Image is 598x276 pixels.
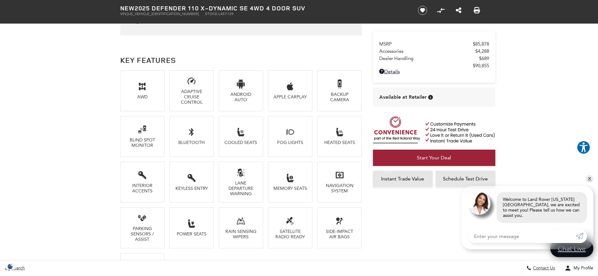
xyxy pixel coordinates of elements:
h1: 2025 Defender 110 X-Dynamic SE 4WD 4 Door SUV [120,5,407,12]
span: Contact Us [531,266,555,271]
span: Dealer Handling [379,56,479,61]
div: Backup Camera [322,92,357,102]
img: Opt-Out Icon [3,263,18,270]
span: $90,855 [473,63,489,69]
span: Available at Retailer [379,94,427,101]
input: Enter your message [468,229,576,243]
a: Print this New 2025 Defender 110 X-Dynamic SE 4WD 4 Door SUV [474,7,480,14]
span: Start Your Deal [417,155,451,161]
div: Rain Sensing Wipers [224,229,258,240]
a: Start Your Deal [373,150,495,166]
h2: Key Features [120,54,362,66]
div: Satellite Radio Ready [273,229,307,240]
button: Save vehicle [416,5,429,15]
img: Agent profile photo [468,192,490,215]
a: MSRP $85,878 [379,41,489,47]
div: AWD [125,94,159,100]
div: Blind Spot Monitor [125,137,159,148]
div: Fog Lights [273,140,307,145]
section: Click to Open Cookie Consent Modal [3,263,18,270]
strong: New [120,4,135,12]
a: Dealer Handling $689 [379,56,489,61]
div: Cooled Seats [224,140,258,145]
a: Accessories $4,288 [379,48,489,54]
span: Instant Trade Value [381,176,424,182]
aside: Accessibility Help Desk [577,141,590,156]
div: Bluetooth [175,140,209,145]
div: Interior Accents [125,183,159,194]
div: Adaptive Cruise Control [175,89,209,105]
a: Submit [576,229,587,243]
span: $689 [479,56,489,61]
div: Power Seats [175,231,209,237]
a: Details [379,69,489,75]
div: Android Auto [224,92,258,102]
div: Navigation System [322,183,357,194]
div: Lane Departure Warning [224,180,258,196]
div: Keyless Entry [175,186,209,191]
span: Schedule Test Drive [443,176,488,182]
span: My Profile [571,266,593,271]
div: Apple CarPlay [273,94,307,100]
button: Explore your accessibility options [577,141,590,154]
div: Side-Impact Air Bags [322,229,357,240]
a: Instant Trade Value [373,171,433,187]
span: MSRP [379,41,473,47]
span: VIN: [120,12,127,16]
a: Schedule Test Drive [436,171,495,187]
a: Share this New 2025 Defender 110 X-Dynamic SE 4WD 4 Door SUV [456,7,461,14]
div: Parking Sensors / Assist [125,226,159,242]
span: Accessories [379,48,475,54]
div: Vehicle is in stock and ready for immediate delivery. Due to demand, availability is subject to c... [428,95,433,100]
span: $4,288 [475,48,489,54]
div: Welcome to Land Rover [US_STATE][GEOGRAPHIC_DATA], we are excited to meet you! Please tell us how... [497,192,587,223]
span: [US_VEHICLE_IDENTIFICATION_NUMBER] [127,12,199,16]
div: Heated Seats [322,140,357,145]
span: L457139 [218,12,234,16]
button: Compare Vehicle [436,6,445,15]
span: $85,878 [473,41,489,47]
button: Open user profile menu [560,260,598,276]
a: $90,855 [379,63,489,69]
div: Memory Seats [273,186,307,191]
span: Stock: [205,12,218,16]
